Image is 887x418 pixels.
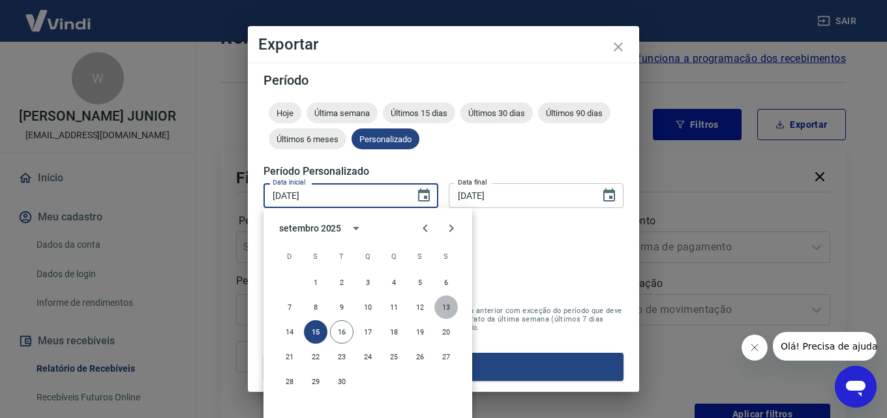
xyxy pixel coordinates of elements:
button: Choose date, selected date is 15 de set de 2025 [596,183,622,209]
div: Últimos 30 dias [460,102,533,123]
button: Choose date, selected date is 15 de set de 2025 [411,183,437,209]
button: 25 [382,345,406,368]
span: Personalizado [352,134,419,144]
button: 1 [304,271,327,294]
button: 26 [408,345,432,368]
button: 8 [304,295,327,319]
button: 27 [434,345,458,368]
button: 17 [356,320,380,344]
div: Últimos 90 dias [538,102,610,123]
button: 12 [408,295,432,319]
div: Hoje [269,102,301,123]
div: Última semana [307,102,378,123]
button: 28 [278,370,301,393]
h5: Período [263,74,624,87]
div: Personalizado [352,128,419,149]
span: domingo [278,243,301,269]
span: Última semana [307,108,378,118]
button: Previous month [412,215,438,241]
button: 9 [330,295,353,319]
span: Últimos 15 dias [383,108,455,118]
button: 24 [356,345,380,368]
button: calendar view is open, switch to year view [345,217,367,239]
button: 11 [382,295,406,319]
button: 4 [382,271,406,294]
button: 30 [330,370,353,393]
button: 10 [356,295,380,319]
label: Data inicial [273,177,306,187]
div: setembro 2025 [279,222,341,235]
div: Últimos 15 dias [383,102,455,123]
h4: Exportar [258,37,629,52]
span: sexta-feira [408,243,432,269]
button: 21 [278,345,301,368]
span: Últimos 30 dias [460,108,533,118]
span: segunda-feira [304,243,327,269]
h5: Período Personalizado [263,165,624,178]
button: 14 [278,320,301,344]
div: Últimos 6 meses [269,128,346,149]
iframe: Mensagem da empresa [773,332,877,361]
button: 15 [304,320,327,344]
button: 22 [304,345,327,368]
span: Últimos 6 meses [269,134,346,144]
button: 20 [434,320,458,344]
input: DD/MM/YYYY [449,183,591,207]
button: 29 [304,370,327,393]
input: DD/MM/YYYY [263,183,406,207]
button: 23 [330,345,353,368]
button: 18 [382,320,406,344]
button: 19 [408,320,432,344]
button: close [603,31,634,63]
span: terça-feira [330,243,353,269]
span: quinta-feira [382,243,406,269]
button: 7 [278,295,301,319]
span: Últimos 90 dias [538,108,610,118]
button: 16 [330,320,353,344]
span: sábado [434,243,458,269]
span: Hoje [269,108,301,118]
button: Next month [438,215,464,241]
button: 13 [434,295,458,319]
iframe: Botão para abrir a janela de mensagens [835,366,877,408]
button: 5 [408,271,432,294]
button: 6 [434,271,458,294]
iframe: Fechar mensagem [742,335,768,361]
button: 2 [330,271,353,294]
span: Olá! Precisa de ajuda? [8,9,110,20]
span: quarta-feira [356,243,380,269]
button: 3 [356,271,380,294]
label: Data final [458,177,487,187]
